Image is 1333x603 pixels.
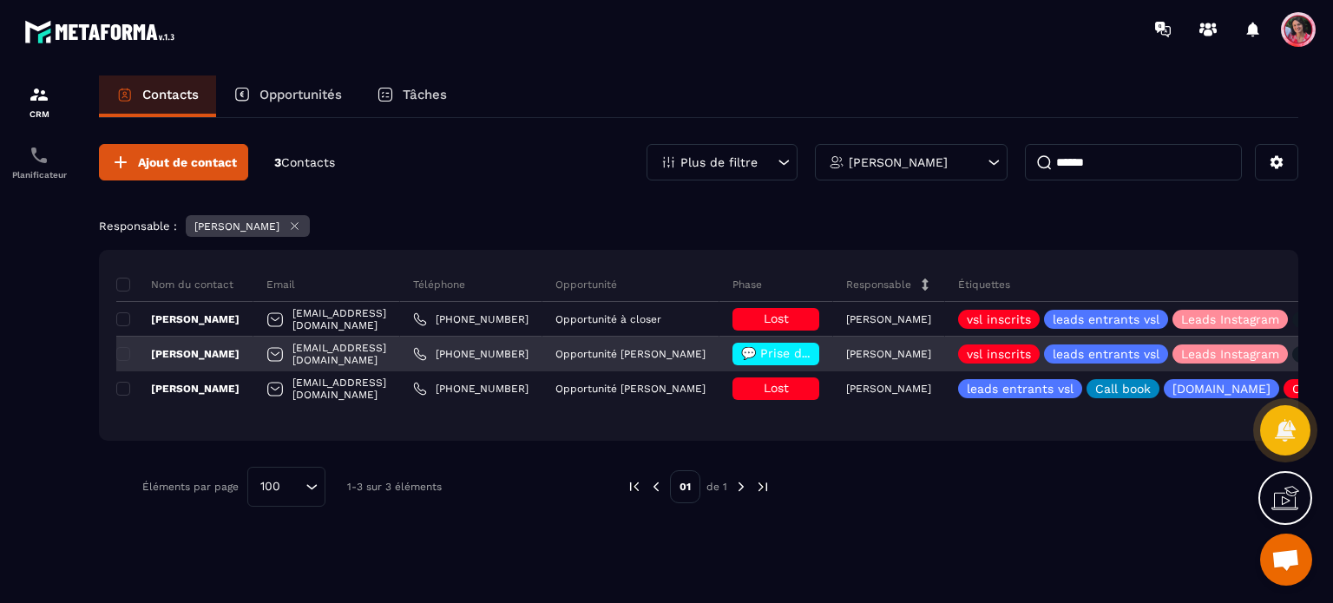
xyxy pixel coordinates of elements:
p: Call book [1095,383,1151,395]
p: leads entrants vsl [1053,313,1159,325]
a: [PHONE_NUMBER] [413,312,529,326]
p: +3 [1292,311,1315,329]
p: Phase [732,278,762,292]
p: [PERSON_NAME] [849,156,948,168]
span: Lost [764,311,789,325]
p: Étiquettes [958,278,1010,292]
span: 💬 Prise de contact effectué [741,346,914,360]
p: vsl inscrits [967,313,1031,325]
p: Responsable [846,278,911,292]
p: Planificateur [4,170,74,180]
p: [PERSON_NAME] [194,220,279,233]
p: Contacts [142,87,199,102]
img: scheduler [29,145,49,166]
p: [PERSON_NAME] [116,312,240,326]
p: Téléphone [413,278,465,292]
img: logo [24,16,181,48]
p: leads entrants vsl [1053,348,1159,360]
img: prev [648,479,664,495]
span: 100 [254,477,286,496]
p: leads entrants vsl [967,383,1074,395]
a: Contacts [99,75,216,117]
span: Ajout de contact [138,154,237,171]
span: Lost [764,381,789,395]
p: Opportunité [555,278,617,292]
div: Search for option [247,467,325,507]
p: [PERSON_NAME] [846,348,931,360]
p: Plus de filtre [680,156,758,168]
p: [PERSON_NAME] [846,313,931,325]
img: prev [627,479,642,495]
p: Opportunité [PERSON_NAME] [555,383,706,395]
div: Ouvrir le chat [1260,534,1312,586]
input: Search for option [286,477,301,496]
p: Opportunité à closer [555,313,661,325]
p: +5 [1292,345,1315,364]
p: Leads Instagram [1181,313,1279,325]
a: Opportunités [216,75,359,117]
img: formation [29,84,49,105]
p: Tâches [403,87,447,102]
p: Email [266,278,295,292]
p: Responsable : [99,220,177,233]
p: CRM [4,109,74,119]
a: Tâches [359,75,464,117]
p: [PERSON_NAME] [116,382,240,396]
a: [PHONE_NUMBER] [413,347,529,361]
p: 01 [670,470,700,503]
a: schedulerschedulerPlanificateur [4,132,74,193]
a: [PHONE_NUMBER] [413,382,529,396]
p: [DOMAIN_NAME] [1172,383,1271,395]
button: Ajout de contact [99,144,248,180]
img: next [733,479,749,495]
p: [PERSON_NAME] [846,383,931,395]
img: next [755,479,771,495]
p: Opportunité [PERSON_NAME] [555,348,706,360]
span: Contacts [281,155,335,169]
p: 3 [274,154,335,171]
p: 1-3 sur 3 éléments [347,481,442,493]
p: Leads Instagram [1181,348,1279,360]
p: Opportunités [259,87,342,102]
p: Éléments par page [142,481,239,493]
a: formationformationCRM [4,71,74,132]
p: vsl inscrits [967,348,1031,360]
p: Nom du contact [116,278,233,292]
p: [PERSON_NAME] [116,347,240,361]
p: de 1 [706,480,727,494]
